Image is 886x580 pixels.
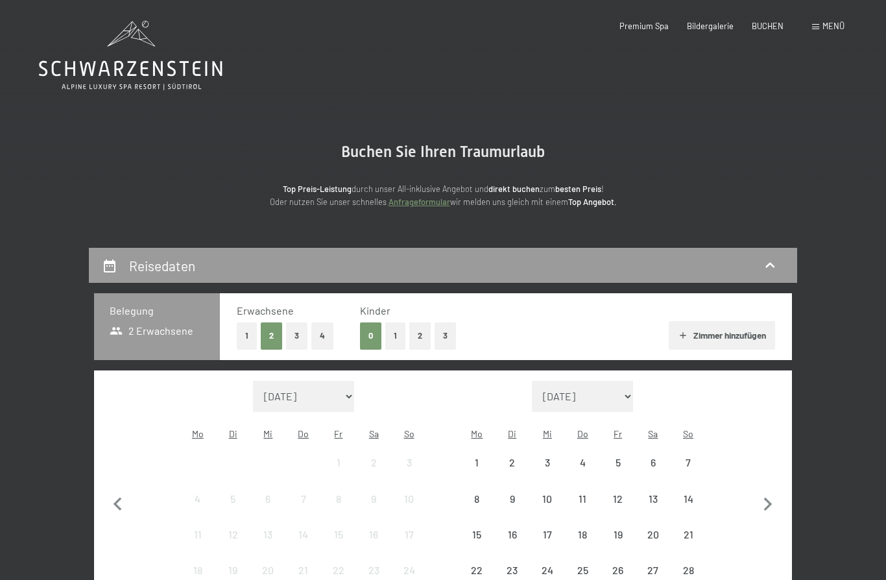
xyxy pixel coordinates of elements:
div: 15 [461,529,493,562]
div: Mon Sep 15 2025 [459,517,494,552]
div: 6 [252,494,284,526]
span: 2 Erwachsene [110,324,193,338]
div: 11 [182,529,214,562]
h2: Reisedaten [129,258,195,274]
div: Anreise nicht möglich [356,481,391,516]
div: Anreise nicht möglich [321,517,356,552]
div: 15 [322,529,355,562]
div: 17 [392,529,425,562]
div: 12 [217,529,249,562]
div: Anreise nicht möglich [356,445,391,480]
span: Kinder [360,304,390,317]
div: Anreise nicht möglich [391,445,426,480]
strong: direkt buchen [488,184,540,194]
button: 4 [311,322,333,349]
div: 2 [496,457,529,490]
div: Wed Sep 03 2025 [530,445,565,480]
div: Sun Aug 17 2025 [391,517,426,552]
div: Anreise nicht möglich [495,481,530,516]
div: Fri Sep 12 2025 [600,481,635,516]
div: Anreise nicht möglich [215,481,250,516]
div: Wed Aug 13 2025 [250,517,285,552]
div: Anreise nicht möglich [356,517,391,552]
div: Tue Aug 05 2025 [215,481,250,516]
div: Anreise nicht möglich [180,481,215,516]
div: Thu Aug 07 2025 [286,481,321,516]
div: Fri Aug 01 2025 [321,445,356,480]
a: Bildergalerie [687,21,734,31]
div: 11 [566,494,599,526]
button: 3 [286,322,307,349]
div: Mon Sep 01 2025 [459,445,494,480]
button: 0 [360,322,381,349]
div: Anreise nicht möglich [459,517,494,552]
div: Tue Sep 09 2025 [495,481,530,516]
div: Wed Sep 17 2025 [530,517,565,552]
abbr: Samstag [369,428,379,439]
div: Anreise nicht möglich [565,517,600,552]
abbr: Sonntag [683,428,693,439]
div: 1 [322,457,355,490]
div: 4 [566,457,599,490]
div: 3 [531,457,564,490]
div: 8 [322,494,355,526]
div: Thu Sep 04 2025 [565,445,600,480]
div: 10 [531,494,564,526]
div: Tue Aug 12 2025 [215,517,250,552]
div: Wed Sep 10 2025 [530,481,565,516]
div: Anreise nicht möglich [391,517,426,552]
div: Anreise nicht möglich [600,481,635,516]
div: 2 [357,457,390,490]
div: 20 [637,529,669,562]
a: Anfrageformular [389,197,450,207]
strong: Top Angebot. [568,197,617,207]
div: 19 [601,529,634,562]
div: 12 [601,494,634,526]
div: Sun Sep 14 2025 [671,481,706,516]
abbr: Dienstag [508,428,516,439]
div: Fri Sep 05 2025 [600,445,635,480]
span: Buchen Sie Ihren Traumurlaub [341,143,545,161]
div: Anreise nicht möglich [565,481,600,516]
div: 1 [461,457,493,490]
div: Sun Aug 03 2025 [391,445,426,480]
div: Anreise nicht möglich [600,517,635,552]
abbr: Freitag [614,428,622,439]
div: Thu Sep 11 2025 [565,481,600,516]
a: Premium Spa [619,21,669,31]
div: Anreise nicht möglich [495,445,530,480]
div: Anreise nicht möglich [250,481,285,516]
strong: besten Preis [555,184,601,194]
div: 21 [672,529,704,562]
span: Erwachsene [237,304,294,317]
div: Wed Aug 06 2025 [250,481,285,516]
button: 1 [237,322,257,349]
div: Sat Sep 13 2025 [636,481,671,516]
button: 3 [435,322,456,349]
div: Sun Sep 07 2025 [671,445,706,480]
div: Anreise nicht möglich [565,445,600,480]
div: Sat Sep 20 2025 [636,517,671,552]
div: 7 [287,494,320,526]
div: 5 [601,457,634,490]
div: 5 [217,494,249,526]
div: Anreise nicht möglich [530,481,565,516]
abbr: Dienstag [229,428,237,439]
div: Mon Sep 08 2025 [459,481,494,516]
div: Anreise nicht möglich [321,481,356,516]
div: 14 [287,529,320,562]
div: Anreise nicht möglich [180,517,215,552]
div: Anreise nicht möglich [636,517,671,552]
div: 3 [392,457,425,490]
div: 10 [392,494,425,526]
div: Tue Sep 16 2025 [495,517,530,552]
div: Fri Aug 15 2025 [321,517,356,552]
abbr: Donnerstag [298,428,309,439]
div: 8 [461,494,493,526]
button: 2 [409,322,431,349]
strong: Top Preis-Leistung [283,184,352,194]
div: 9 [357,494,390,526]
div: Anreise nicht möglich [636,445,671,480]
div: Anreise nicht möglich [495,517,530,552]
